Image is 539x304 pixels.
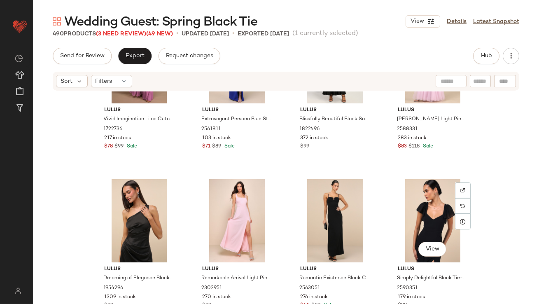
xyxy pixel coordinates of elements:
[418,242,446,257] button: View
[182,30,229,38] p: updated [DATE]
[115,143,124,150] span: $99
[10,288,26,294] img: svg%3e
[397,285,418,292] span: 2590351
[98,179,181,262] img: 12686821_1954296.jpg
[299,285,320,292] span: 2563051
[397,116,467,123] span: [PERSON_NAME] Light Pink Tulle Sequin Bustier Maxi Dress
[300,135,328,142] span: 372 in stock
[118,48,152,64] button: Export
[53,17,61,26] img: svg%3e
[481,53,492,59] span: Hub
[201,285,222,292] span: 2302951
[397,126,418,133] span: 2588331
[96,31,146,37] span: (3 Need Review)
[473,48,499,64] button: Hub
[12,18,28,35] img: heart_red.DM2ytmEG.svg
[398,266,467,273] span: Lulus
[105,135,132,142] span: 217 in stock
[425,246,439,253] span: View
[460,188,465,193] img: svg%3e
[299,275,369,282] span: Romantic Existence Black Column Maxi Dress
[61,77,72,86] span: Sort
[397,275,467,282] span: Simply Delightful Black Tie-Back Flutter Sleeve Maxi Dress
[300,266,370,273] span: Lulus
[15,54,23,63] img: svg%3e
[105,266,174,273] span: Lulus
[460,203,465,208] img: svg%3e
[202,135,231,142] span: 103 in stock
[125,53,145,59] span: Export
[104,285,124,292] span: 1954296
[391,179,474,262] img: 12389361_2590351.jpg
[64,14,257,30] span: Wedding Guest: Spring Black Tie
[104,275,173,282] span: Dreaming of Elegance Black Satin One-Shoulder Maxi Dress
[408,143,420,150] span: $118
[299,116,369,123] span: Blissfully Beautiful Black Satin Strapless Tiered Maxi Dress
[53,31,64,37] span: 490
[447,17,467,26] a: Details
[105,107,174,114] span: Lulus
[300,143,309,150] span: $99
[196,179,278,262] img: 11140961_2302951.jpg
[212,143,221,150] span: $89
[53,48,112,64] button: Send for Review
[201,275,271,282] span: Remarkable Arrival Light Pink Sleeveless Maxi Dress
[96,77,112,86] span: Filters
[300,294,328,301] span: 276 in stock
[300,107,370,114] span: Lulus
[398,107,467,114] span: Lulus
[176,29,178,39] span: •
[146,31,173,37] span: (49 New)
[292,29,358,39] span: (1 currently selected)
[421,144,433,149] span: Sale
[105,294,136,301] span: 1309 in stock
[410,18,424,25] span: View
[299,126,320,133] span: 1822496
[201,126,221,133] span: 2561811
[232,29,234,39] span: •
[126,144,138,149] span: Sale
[398,143,407,150] span: $83
[294,179,376,262] img: 12316921_2563051.jpg
[53,30,173,38] div: Products
[202,294,231,301] span: 270 in stock
[202,107,272,114] span: Lulus
[398,294,425,301] span: 179 in stock
[406,15,440,28] button: View
[202,143,210,150] span: $71
[104,116,173,123] span: Vivid Imagination Lilac Cutout Maxi Dress
[166,53,213,59] span: Request changes
[201,116,271,123] span: Extravagant Persona Blue Strapless Cutout Column Maxi Dress
[238,30,289,38] p: Exported [DATE]
[105,143,113,150] span: $78
[159,48,220,64] button: Request changes
[60,53,105,59] span: Send for Review
[223,144,235,149] span: Sale
[104,126,123,133] span: 1722736
[473,17,519,26] a: Latest Snapshot
[398,135,427,142] span: 283 in stock
[202,266,272,273] span: Lulus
